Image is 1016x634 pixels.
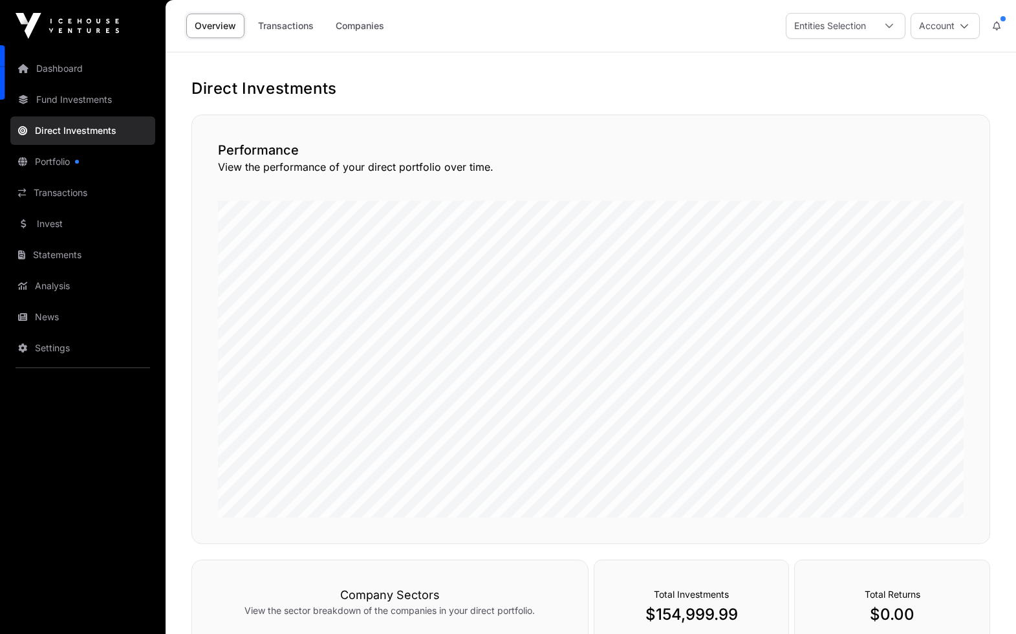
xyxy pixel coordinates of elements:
[10,334,155,362] a: Settings
[191,78,990,99] h1: Direct Investments
[10,54,155,83] a: Dashboard
[10,148,155,176] a: Portfolio
[218,586,562,604] h3: Company Sectors
[10,179,155,207] a: Transactions
[10,85,155,114] a: Fund Investments
[10,303,155,331] a: News
[218,159,964,175] p: View the performance of your direct portfolio over time.
[10,210,155,238] a: Invest
[865,589,920,600] span: Total Returns
[218,604,562,617] p: View the sector breakdown of the companies in your direct portfolio.
[327,14,393,38] a: Companies
[10,272,155,300] a: Analysis
[821,604,964,625] p: $0.00
[250,14,322,38] a: Transactions
[10,116,155,145] a: Direct Investments
[16,13,119,39] img: Icehouse Ventures Logo
[786,14,874,38] div: Entities Selection
[10,241,155,269] a: Statements
[620,604,763,625] p: $154,999.99
[186,14,244,38] a: Overview
[911,13,980,39] button: Account
[951,572,1016,634] iframe: Chat Widget
[218,141,964,159] h2: Performance
[654,589,729,600] span: Total Investments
